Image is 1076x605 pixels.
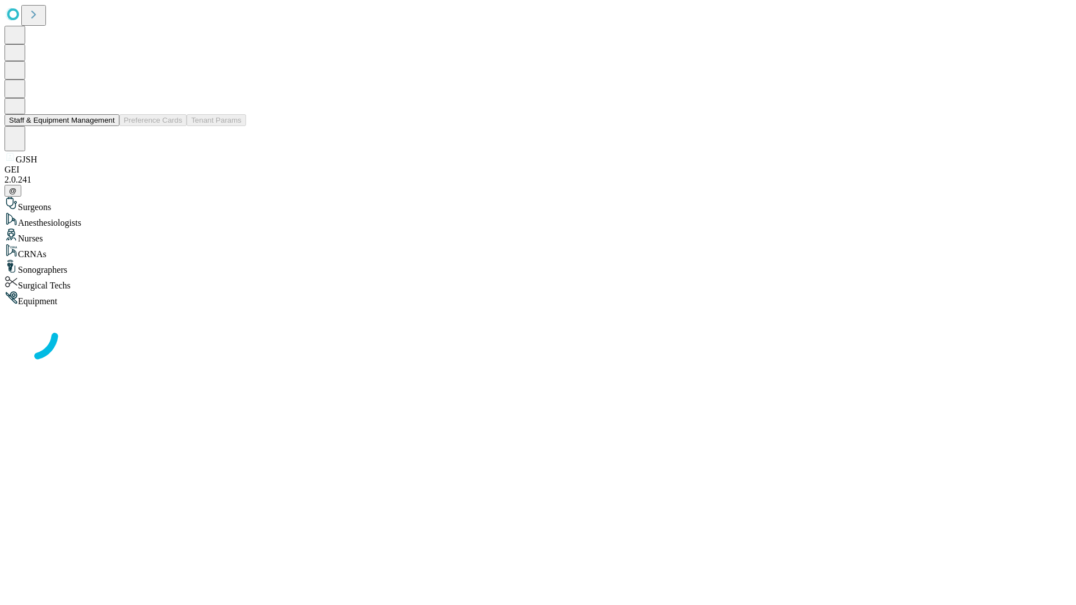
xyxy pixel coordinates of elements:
[4,114,119,126] button: Staff & Equipment Management
[4,212,1072,228] div: Anesthesiologists
[4,291,1072,306] div: Equipment
[4,185,21,197] button: @
[4,275,1072,291] div: Surgical Techs
[4,244,1072,259] div: CRNAs
[16,155,37,164] span: GJSH
[4,197,1072,212] div: Surgeons
[187,114,246,126] button: Tenant Params
[119,114,187,126] button: Preference Cards
[9,187,17,195] span: @
[4,259,1072,275] div: Sonographers
[4,228,1072,244] div: Nurses
[4,175,1072,185] div: 2.0.241
[4,165,1072,175] div: GEI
